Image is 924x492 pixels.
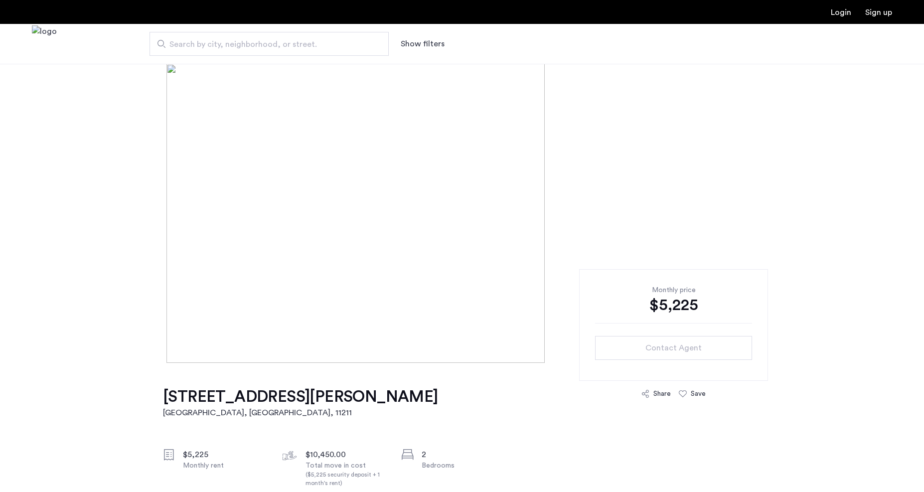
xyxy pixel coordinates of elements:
div: $5,225 [595,295,752,315]
div: Monthly price [595,285,752,295]
button: Show or hide filters [401,38,445,50]
div: Monthly rent [183,461,267,471]
a: Login [831,8,851,16]
span: Search by city, neighborhood, or street. [169,38,361,50]
h1: [STREET_ADDRESS][PERSON_NAME] [163,387,438,407]
div: Total move in cost [306,461,389,488]
div: Bedrooms [422,461,505,471]
a: Cazamio Logo [32,25,57,63]
img: [object%20Object] [166,64,758,363]
div: $10,450.00 [306,449,389,461]
a: [STREET_ADDRESS][PERSON_NAME][GEOGRAPHIC_DATA], [GEOGRAPHIC_DATA], 11211 [163,387,438,419]
img: logo [32,25,57,63]
button: button [595,336,752,360]
input: Apartment Search [150,32,389,56]
span: Contact Agent [645,342,702,354]
div: $5,225 [183,449,267,461]
div: 2 [422,449,505,461]
div: ($5,225 security deposit + 1 month's rent) [306,471,389,488]
h2: [GEOGRAPHIC_DATA], [GEOGRAPHIC_DATA] , 11211 [163,407,438,419]
div: Save [691,389,706,399]
a: Registration [865,8,892,16]
div: Share [653,389,671,399]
